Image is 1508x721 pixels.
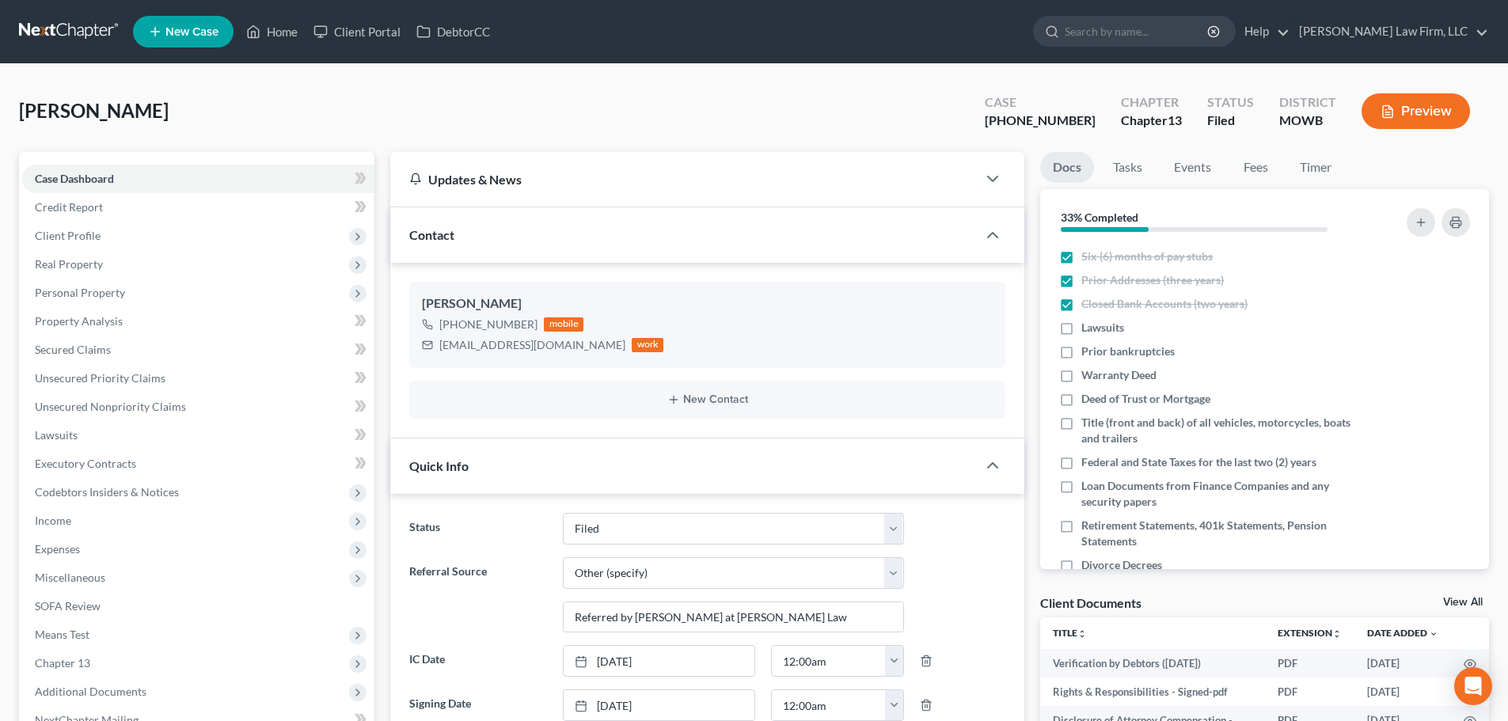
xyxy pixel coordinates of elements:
span: Miscellaneous [35,571,105,584]
span: Lawsuits [1081,320,1124,336]
span: Case Dashboard [35,172,114,185]
span: Warranty Deed [1081,367,1157,383]
span: Chapter 13 [35,656,90,670]
a: Client Portal [306,17,408,46]
div: work [632,338,663,352]
span: Retirement Statements, 401k Statements, Pension Statements [1081,518,1363,549]
span: Additional Documents [35,685,146,698]
span: [PERSON_NAME] [19,99,169,122]
div: [EMAIL_ADDRESS][DOMAIN_NAME] [439,337,625,353]
span: Prior bankruptcies [1081,343,1175,359]
div: mobile [544,317,583,332]
td: Rights & Responsibilities - Signed-pdf [1040,677,1265,706]
i: expand_more [1429,629,1438,639]
input: Other Referral Source [564,602,903,632]
span: SOFA Review [35,599,101,613]
a: Events [1161,152,1224,183]
span: Deed of Trust or Mortgage [1081,391,1210,407]
span: Lawsuits [35,428,78,442]
a: [DATE] [564,646,754,676]
span: Expenses [35,542,80,556]
span: Unsecured Priority Claims [35,371,165,385]
span: Prior Addresses (three years) [1081,272,1224,288]
span: Closed Bank Accounts (two years) [1081,296,1248,312]
div: MOWB [1279,112,1336,130]
div: Chapter [1121,112,1182,130]
div: Status [1207,93,1254,112]
label: Status [401,513,554,545]
td: Verification by Debtors ([DATE]) [1040,649,1265,677]
div: Case [985,93,1096,112]
a: Tasks [1100,152,1155,183]
div: [PERSON_NAME] [422,294,993,313]
span: Secured Claims [35,343,111,356]
input: -- : -- [772,646,886,676]
a: Secured Claims [22,336,374,364]
span: Quick Info [409,458,469,473]
div: [PHONE_NUMBER] [439,317,537,332]
a: Unsecured Priority Claims [22,364,374,393]
a: [PERSON_NAME] Law Firm, LLC [1291,17,1488,46]
a: Help [1236,17,1290,46]
a: Date Added expand_more [1367,627,1438,639]
span: Client Profile [35,229,101,242]
a: Case Dashboard [22,165,374,193]
button: New Contact [422,393,993,406]
span: Property Analysis [35,314,123,328]
span: Divorce Decrees [1081,557,1162,573]
span: Loan Documents from Finance Companies and any security papers [1081,478,1363,510]
div: Filed [1207,112,1254,130]
input: -- : -- [772,690,886,720]
div: Updates & News [409,171,958,188]
a: Timer [1287,152,1344,183]
i: unfold_more [1332,629,1342,639]
span: 13 [1168,112,1182,127]
a: Executory Contracts [22,450,374,478]
div: Open Intercom Messenger [1454,667,1492,705]
span: New Case [165,26,218,38]
div: Client Documents [1040,594,1141,611]
span: Unsecured Nonpriority Claims [35,400,186,413]
span: Contact [409,227,454,242]
strong: 33% Completed [1061,211,1138,224]
span: Means Test [35,628,89,641]
a: DebtorCC [408,17,498,46]
a: SOFA Review [22,592,374,620]
a: Extensionunfold_more [1278,627,1342,639]
span: Credit Report [35,200,103,214]
td: PDF [1265,649,1354,677]
a: Lawsuits [22,421,374,450]
span: Codebtors Insiders & Notices [35,485,179,499]
div: [PHONE_NUMBER] [985,112,1096,130]
td: [DATE] [1354,649,1451,677]
a: Home [238,17,306,46]
span: Six (6) months of pay stubs [1081,249,1213,264]
a: Titleunfold_more [1053,627,1087,639]
span: Federal and State Taxes for the last two (2) years [1081,454,1316,470]
input: Search by name... [1065,17,1210,46]
span: Personal Property [35,286,125,299]
div: District [1279,93,1336,112]
a: View All [1443,597,1483,608]
div: Chapter [1121,93,1182,112]
span: Real Property [35,257,103,271]
a: Property Analysis [22,307,374,336]
a: Docs [1040,152,1094,183]
label: IC Date [401,645,554,677]
td: PDF [1265,677,1354,706]
span: Executory Contracts [35,457,136,470]
a: Credit Report [22,193,374,222]
label: Signing Date [401,689,554,721]
td: [DATE] [1354,677,1451,706]
i: unfold_more [1077,629,1087,639]
span: Title (front and back) of all vehicles, motorcycles, boats and trailers [1081,415,1363,446]
a: [DATE] [564,690,754,720]
button: Preview [1362,93,1470,129]
a: Unsecured Nonpriority Claims [22,393,374,421]
span: Income [35,514,71,527]
label: Referral Source [401,557,554,633]
a: Fees [1230,152,1281,183]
